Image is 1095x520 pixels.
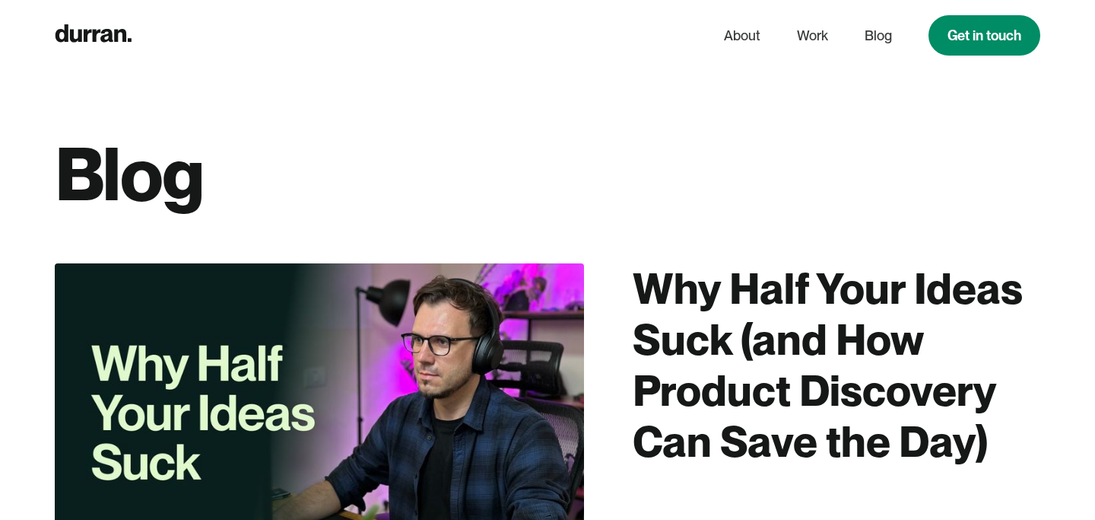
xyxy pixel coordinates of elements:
[724,21,760,50] a: About
[55,134,1040,215] h1: Blog
[865,21,892,50] a: Blog
[797,21,828,50] a: Work
[55,21,132,50] a: home
[928,15,1040,56] a: Get in touch
[633,263,1040,468] div: Why Half Your Ideas Suck (and How Product Discovery Can Save the Day)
